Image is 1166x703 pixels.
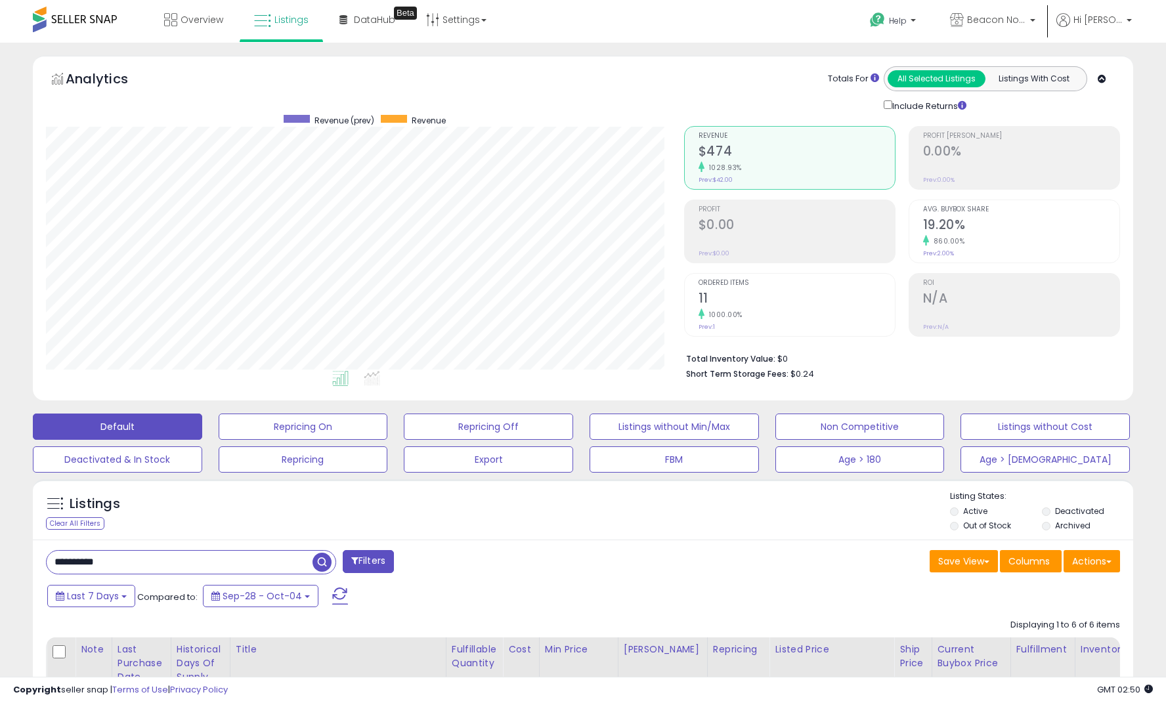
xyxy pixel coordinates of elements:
span: Columns [1008,555,1050,568]
button: Columns [1000,550,1062,572]
a: Terms of Use [112,683,168,696]
button: Export [404,446,573,473]
button: Filters [343,550,394,573]
small: 1000.00% [704,310,743,320]
h2: N/A [923,291,1119,309]
i: Get Help [869,12,886,28]
b: Total Inventory Value: [686,353,775,364]
div: Include Returns [874,98,982,113]
small: 1028.93% [704,163,742,173]
div: Fulfillment [1016,643,1069,656]
button: Repricing On [219,414,388,440]
div: Totals For [828,73,879,85]
button: Listings without Cost [961,414,1130,440]
small: Prev: 2.00% [923,249,954,257]
button: Listings With Cost [985,70,1083,87]
h5: Analytics [66,70,154,91]
span: Beacon North [967,13,1026,26]
p: Listing States: [950,490,1133,503]
button: Repricing Off [404,414,573,440]
small: Prev: $0.00 [699,249,729,257]
div: Historical Days Of Supply [177,643,225,684]
button: Sep-28 - Oct-04 [203,585,318,607]
button: Age > 180 [775,446,945,473]
a: Privacy Policy [170,683,228,696]
div: [PERSON_NAME] [624,643,702,656]
div: Note [81,643,106,656]
h5: Listings [70,495,120,513]
label: Active [963,505,987,517]
span: Hi [PERSON_NAME] [1073,13,1123,26]
div: Fulfillable Quantity [452,643,497,670]
button: Deactivated & In Stock [33,446,202,473]
li: $0 [686,350,1110,366]
span: Profit [PERSON_NAME] [923,133,1119,140]
a: Hi [PERSON_NAME] [1056,13,1132,43]
h2: 19.20% [923,217,1119,235]
span: Revenue [699,133,895,140]
button: Actions [1064,550,1120,572]
span: DataHub [354,13,395,26]
span: Revenue [412,115,446,126]
small: Prev: $42.00 [699,176,733,184]
div: Repricing [713,643,764,656]
button: Listings without Min/Max [590,414,759,440]
div: Last Purchase Date (GMT) [118,643,165,698]
small: Prev: 0.00% [923,176,955,184]
small: Prev: 1 [699,323,715,331]
button: Repricing [219,446,388,473]
div: seller snap | | [13,684,228,696]
div: Displaying 1 to 6 of 6 items [1010,619,1120,631]
span: Overview [181,13,223,26]
strong: Copyright [13,683,61,696]
small: 860.00% [929,236,965,246]
label: Out of Stock [963,520,1011,531]
h2: $0.00 [699,217,895,235]
div: Current Buybox Price [938,643,1005,670]
span: Avg. Buybox Share [923,206,1119,213]
span: Revenue (prev) [314,115,374,126]
button: Age > [DEMOGRAPHIC_DATA] [961,446,1130,473]
a: Help [859,2,929,43]
div: Clear All Filters [46,517,104,530]
span: Listings [274,13,309,26]
button: FBM [590,446,759,473]
button: Save View [930,550,998,572]
h2: $474 [699,144,895,161]
button: Default [33,414,202,440]
h2: 11 [699,291,895,309]
span: ROI [923,280,1119,287]
div: Listed Price [775,643,888,656]
span: Compared to: [137,591,198,603]
div: Tooltip anchor [394,7,417,20]
span: 2025-10-13 02:50 GMT [1097,683,1153,696]
div: Min Price [545,643,613,656]
button: All Selected Listings [888,70,985,87]
h2: 0.00% [923,144,1119,161]
b: Short Term Storage Fees: [686,368,788,379]
button: Last 7 Days [47,585,135,607]
label: Deactivated [1055,505,1104,517]
div: Cost [508,643,534,656]
span: Last 7 Days [67,589,119,603]
div: Title [236,643,441,656]
span: Ordered Items [699,280,895,287]
span: Sep-28 - Oct-04 [223,589,302,603]
button: Non Competitive [775,414,945,440]
span: Help [889,15,907,26]
label: Archived [1055,520,1090,531]
small: Prev: N/A [923,323,949,331]
span: Profit [699,206,895,213]
div: Ship Price [899,643,926,670]
span: $0.24 [790,368,814,380]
